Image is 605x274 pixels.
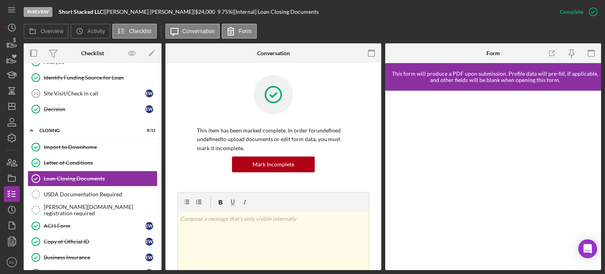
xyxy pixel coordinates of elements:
[141,128,156,133] div: 8 / 11
[252,157,294,172] div: Mark Incomplete
[28,218,158,234] a: ACH FormEW
[59,8,103,15] b: Short Stacked LLC
[44,239,145,245] div: Copy of Official ID
[112,24,157,39] button: Checklist
[59,9,105,15] div: |
[44,204,157,216] div: [PERSON_NAME][DOMAIN_NAME] registration required
[165,24,220,39] button: Conversation
[44,254,145,261] div: Business Insurance
[578,239,597,258] div: Open Intercom Messenger
[87,28,105,34] label: Activity
[44,106,145,112] div: Decision
[28,171,158,186] a: Loan Closing Documents
[44,160,157,166] div: Letter of Conditions
[28,139,158,155] a: Import to Downhome
[44,75,157,81] div: Identify Funding Source for Loan
[560,4,583,20] div: Complete
[44,175,157,182] div: Loan Closing Documents
[9,260,15,265] text: DC
[486,50,500,56] div: Form
[24,24,69,39] button: Overview
[44,223,145,229] div: ACH Form
[195,8,215,15] span: $24,000
[145,222,153,230] div: E W
[71,24,110,39] button: Activity
[217,9,232,15] div: 9.75 %
[44,144,157,150] div: Import to Downhome
[129,28,152,34] label: Checklist
[389,71,601,83] div: This form will produce a PDF upon submission. Profile data will pre-fill, if applicable, and othe...
[28,202,158,218] a: [PERSON_NAME][DOMAIN_NAME] registration required
[222,24,257,39] button: Form
[28,86,158,101] a: 14Site Visit/Check in callEW
[197,126,350,153] p: This item has been marked complete. In order for undefined undefined to upload documents or edit ...
[145,105,153,113] div: E W
[81,50,104,56] div: Checklist
[28,186,158,202] a: USDA Documentation Required
[33,91,38,96] tspan: 14
[41,28,63,34] label: Overview
[105,9,195,15] div: [PERSON_NAME] [PERSON_NAME] |
[39,128,136,133] div: CLOSING
[28,70,158,86] a: Identify Funding Source for Loan
[145,89,153,97] div: E W
[28,234,158,250] a: Copy of Official IDEW
[239,28,252,34] label: Form
[28,101,158,117] a: DecisionEW
[4,254,20,270] button: DC
[145,253,153,261] div: E W
[44,90,145,97] div: Site Visit/Check in call
[44,191,157,198] div: USDA Documentation Required
[552,4,601,20] button: Complete
[145,238,153,246] div: E W
[257,50,290,56] div: Conversation
[232,9,319,15] div: | [Internal] Loan Closing Documents
[28,250,158,265] a: Business InsuranceEW
[232,157,315,172] button: Mark Incomplete
[24,7,52,17] div: In Review
[393,99,594,262] iframe: Lenderfit form
[182,28,215,34] label: Conversation
[28,155,158,171] a: Letter of Conditions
